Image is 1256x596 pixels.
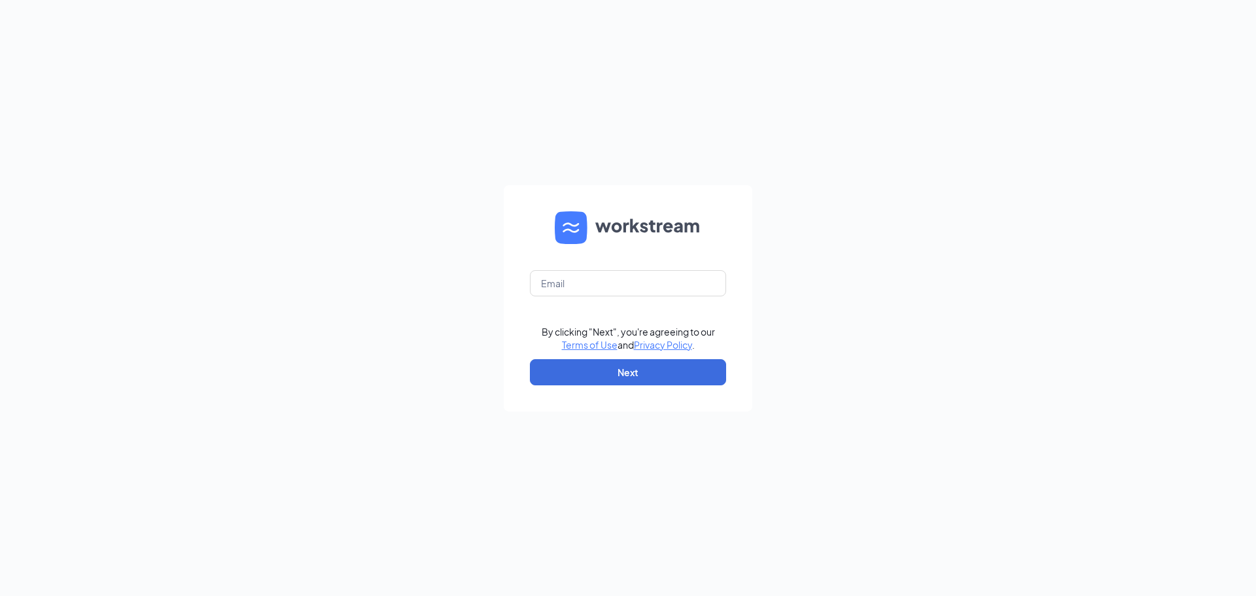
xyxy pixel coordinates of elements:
button: Next [530,359,726,385]
img: WS logo and Workstream text [555,211,701,244]
a: Privacy Policy [634,339,692,351]
input: Email [530,270,726,296]
div: By clicking "Next", you're agreeing to our and . [542,325,715,351]
a: Terms of Use [562,339,618,351]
